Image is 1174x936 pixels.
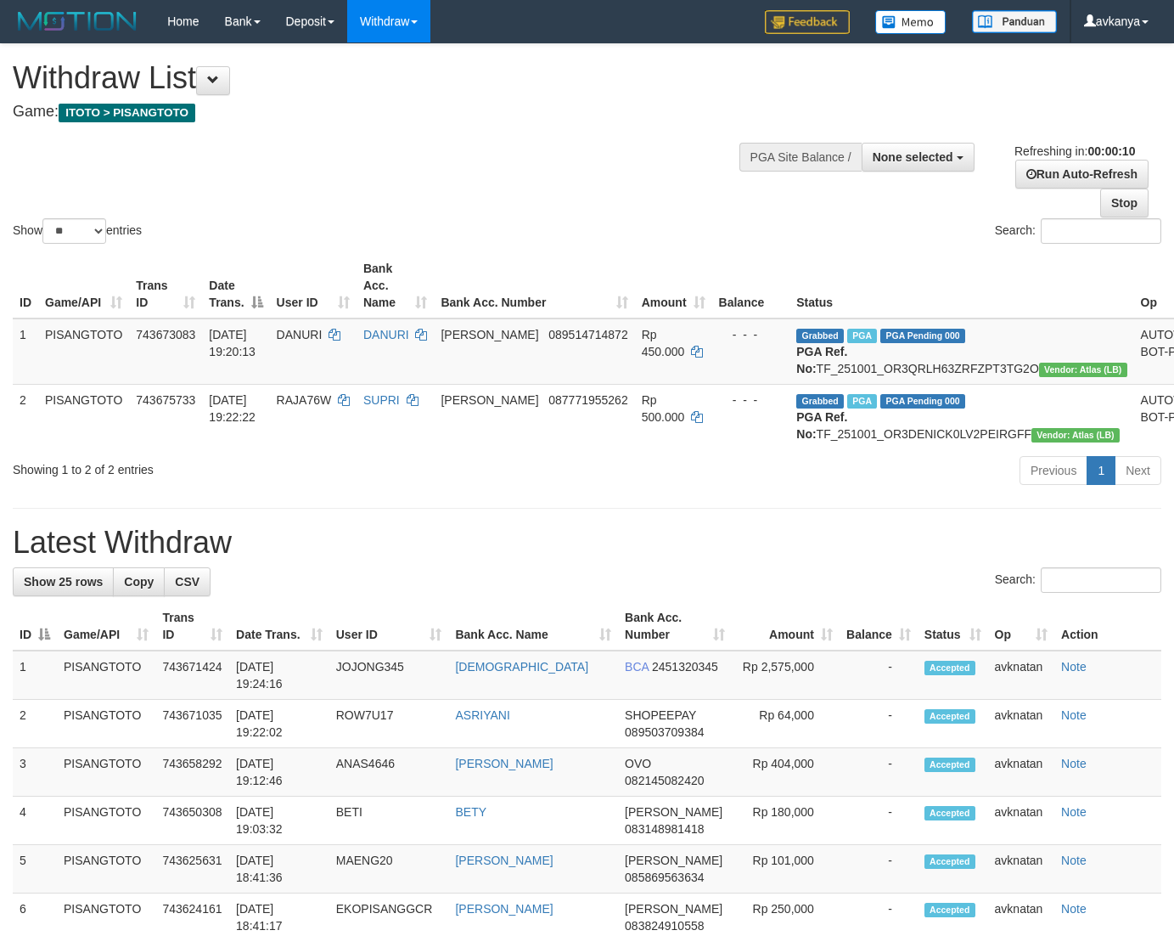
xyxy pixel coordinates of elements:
[873,150,953,164] span: None selected
[840,797,918,845] td: -
[277,328,323,341] span: DANURI
[642,328,685,358] span: Rp 450.000
[1041,218,1161,244] input: Search:
[38,253,129,319] th: Game/API: activate to sort column ascending
[13,8,142,34] img: MOTION_logo.png
[455,757,553,770] a: [PERSON_NAME]
[995,218,1161,244] label: Search:
[1041,567,1161,593] input: Search:
[840,748,918,797] td: -
[13,700,57,748] td: 2
[13,454,476,478] div: Showing 1 to 2 of 2 entries
[136,328,195,341] span: 743673083
[988,651,1055,700] td: avknatan
[329,845,449,894] td: MAENG20
[13,845,57,894] td: 5
[765,10,850,34] img: Feedback.jpg
[1115,456,1161,485] a: Next
[155,602,229,651] th: Trans ID: activate to sort column ascending
[840,700,918,748] td: -
[789,253,1133,319] th: Status
[796,329,844,343] span: Grabbed
[13,253,38,319] th: ID
[789,319,1133,385] td: TF_251001_OR3QRLH63ZRFZPT3TG2O
[625,725,704,739] span: Copy 089503709384 to clipboard
[57,602,155,651] th: Game/API: activate to sort column ascending
[988,845,1055,894] td: avknatan
[739,143,862,172] div: PGA Site Balance /
[229,748,329,797] td: [DATE] 19:12:46
[719,392,784,409] div: - - -
[13,104,766,121] h4: Game:
[732,797,840,845] td: Rp 180,000
[155,748,229,797] td: 743658292
[13,319,38,385] td: 1
[880,394,965,409] span: PGA Pending
[136,393,195,407] span: 743675733
[329,700,449,748] td: ROW7U17
[357,253,434,319] th: Bank Acc. Name: activate to sort column ascending
[57,748,155,797] td: PISANGTOTO
[1087,456,1115,485] a: 1
[732,845,840,894] td: Rp 101,000
[13,651,57,700] td: 1
[155,797,229,845] td: 743650308
[635,253,712,319] th: Amount: activate to sort column ascending
[840,651,918,700] td: -
[155,700,229,748] td: 743671035
[229,602,329,651] th: Date Trans.: activate to sort column ascending
[38,319,129,385] td: PISANGTOTO
[57,651,155,700] td: PISANGTOTO
[1061,805,1087,819] a: Note
[880,329,965,343] span: PGA Pending
[988,602,1055,651] th: Op: activate to sort column ascending
[13,602,57,651] th: ID: activate to sort column descending
[59,104,195,122] span: ITOTO > PISANGTOTO
[732,651,840,700] td: Rp 2,575,000
[625,774,704,787] span: Copy 082145082420 to clipboard
[229,700,329,748] td: [DATE] 19:22:02
[924,709,975,724] span: Accepted
[270,253,357,319] th: User ID: activate to sort column ascending
[175,575,199,589] span: CSV
[229,845,329,894] td: [DATE] 18:41:36
[441,328,538,341] span: [PERSON_NAME]
[988,748,1055,797] td: avknatan
[57,797,155,845] td: PISANGTOTO
[329,651,449,700] td: JOJONG345
[129,253,202,319] th: Trans ID: activate to sort column ascending
[732,602,840,651] th: Amount: activate to sort column ascending
[363,393,400,407] a: SUPRI
[329,748,449,797] td: ANAS4646
[13,567,114,596] a: Show 25 rows
[209,393,256,424] span: [DATE] 19:22:22
[847,329,877,343] span: Marked by avknatan
[113,567,165,596] a: Copy
[57,845,155,894] td: PISANGTOTO
[1061,854,1087,867] a: Note
[455,854,553,867] a: [PERSON_NAME]
[455,805,486,819] a: BETY
[1061,708,1087,722] a: Note
[124,575,154,589] span: Copy
[618,602,732,651] th: Bank Acc. Number: activate to sort column ascending
[995,567,1161,593] label: Search:
[229,651,329,700] td: [DATE] 19:24:16
[38,384,129,449] td: PISANGTOTO
[840,602,918,651] th: Balance: activate to sort column ascending
[796,410,847,441] b: PGA Ref. No:
[918,602,988,651] th: Status: activate to sort column ascending
[24,575,103,589] span: Show 25 rows
[1020,456,1087,485] a: Previous
[329,797,449,845] td: BETI
[441,393,538,407] span: [PERSON_NAME]
[1061,902,1087,916] a: Note
[13,797,57,845] td: 4
[1061,757,1087,770] a: Note
[155,845,229,894] td: 743625631
[202,253,269,319] th: Date Trans.: activate to sort column descending
[1014,144,1135,158] span: Refreshing in:
[1031,428,1120,443] span: Vendor URL: https://dashboard.q2checkout.com/secure
[625,902,722,916] span: [PERSON_NAME]
[155,651,229,700] td: 743671424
